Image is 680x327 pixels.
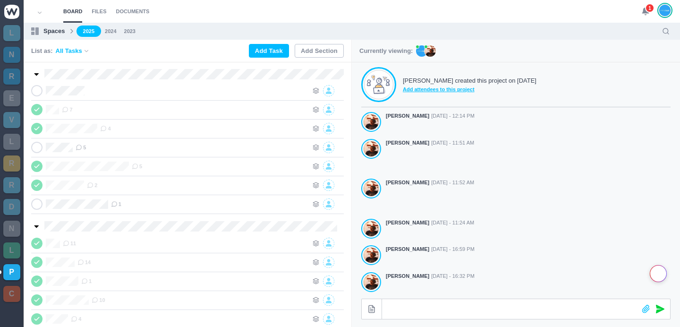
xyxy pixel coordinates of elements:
a: N [3,47,20,63]
p: Spaces [43,26,65,36]
button: Add Task [249,44,289,58]
p: [PERSON_NAME] created this project on [DATE] [403,76,536,86]
span: [DATE] - 11:52 AM [431,179,474,187]
img: No messages [367,75,391,95]
img: JT [416,45,427,57]
img: Antonio Lopes [364,274,379,290]
a: N [3,221,20,237]
span: Add attendees to this project [403,86,536,94]
div: List as: [31,46,90,56]
span: All Tasks [56,46,82,56]
span: [DATE] - 11:51 AM [431,139,474,147]
strong: [PERSON_NAME] [386,245,429,253]
a: L [3,134,20,150]
a: 2023 [124,27,136,35]
strong: [PERSON_NAME] [386,219,429,227]
a: 2024 [105,27,116,35]
a: D [3,199,20,215]
a: E [3,90,20,106]
img: spaces [31,27,39,35]
span: 1 [645,3,654,13]
a: R [3,155,20,172]
img: Antonio Lopes [364,114,379,130]
img: winio [4,5,19,19]
strong: [PERSON_NAME] [386,179,429,187]
span: [DATE] - 16:59 PM [431,245,475,253]
strong: [PERSON_NAME] [386,112,429,120]
span: [DATE] - 11:24 AM [431,219,474,227]
a: R [3,177,20,193]
a: V [3,112,20,128]
a: L [3,242,20,258]
a: R [3,69,20,85]
img: Antonio Lopes [364,141,379,157]
img: AL [425,45,436,57]
a: P [3,264,20,280]
a: L [3,25,20,41]
img: Antonio Lopes [364,247,379,263]
a: 2025 [76,26,101,37]
a: C [3,286,20,302]
strong: [PERSON_NAME] [386,272,429,280]
button: Add Section [295,44,344,58]
img: Antonio Lopes [364,221,379,237]
strong: [PERSON_NAME] [386,139,429,147]
p: Currently viewing: [359,46,413,56]
img: Antonio Lopes [364,181,379,197]
span: [DATE] - 16:32 PM [431,272,475,280]
span: [DATE] - 12:14 PM [431,112,475,120]
img: João Tosta [659,4,671,17]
